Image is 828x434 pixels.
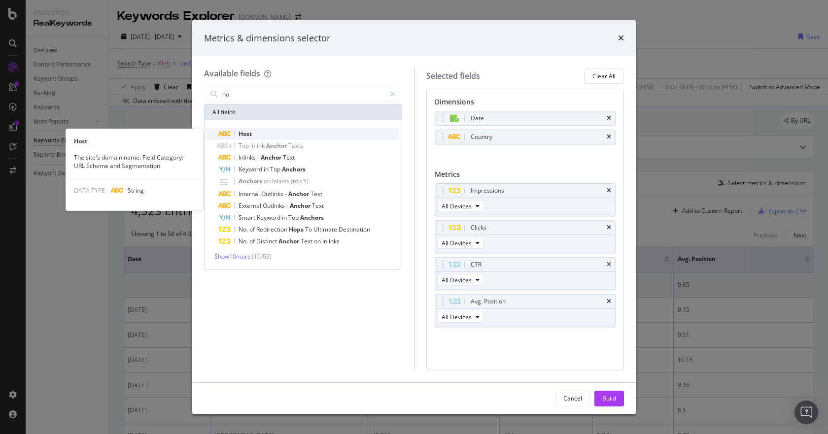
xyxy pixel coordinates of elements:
div: Impressions [471,186,504,196]
span: Anchor [288,190,310,198]
div: ClickstimesAll Devices [435,220,616,253]
div: All fields [205,104,402,120]
span: - [285,190,288,198]
div: times [618,32,624,45]
span: (top [291,177,303,185]
span: External [239,201,263,210]
div: Selected fields [426,70,480,82]
span: Text [301,237,314,245]
span: No. [239,225,249,234]
div: times [607,188,611,194]
div: Avg. Position [471,297,506,306]
button: All Devices [437,274,484,286]
div: Dimensions [435,97,616,111]
span: Host [239,130,252,138]
span: of [249,237,256,245]
span: Inlink [250,141,266,150]
button: All Devices [437,311,484,323]
span: Text [310,190,322,198]
span: Anchors [282,165,306,173]
button: All Devices [437,237,484,249]
div: times [607,225,611,231]
div: Country [471,132,492,142]
span: Top [270,165,282,173]
span: All Devices [442,239,472,247]
div: Available fields [204,68,260,79]
div: times [607,299,611,304]
span: Anchor [266,141,288,150]
span: Destination [339,225,370,234]
span: Show 10 more [214,252,251,261]
div: Cancel [563,394,582,402]
div: Open Intercom Messenger [794,401,818,424]
span: Inlinks [239,153,257,162]
span: - [286,201,290,210]
div: CTRtimesAll Devices [435,257,616,290]
span: Outlinks [263,201,286,210]
div: Datetimes [435,111,616,126]
div: The site's domain name. Field Category: URL Scheme and Segmentation [66,153,203,170]
span: Inlinks [272,177,291,185]
div: times [607,262,611,267]
div: Metrics & dimensions selector [204,32,330,45]
div: times [607,115,611,121]
button: Cancel [555,391,590,406]
span: Hops [289,225,305,234]
button: Clear All [584,68,624,84]
span: in [264,165,270,173]
span: Anchor [261,153,283,162]
div: CTR [471,260,482,269]
span: Distinct [256,237,278,245]
div: ImpressionstimesAll Devices [435,183,616,216]
div: Metrics [435,169,616,183]
span: on [314,237,322,245]
span: Anchor [278,237,301,245]
span: All Devices [442,313,472,321]
span: - [257,153,261,162]
span: in [282,213,288,222]
span: Texts [288,141,303,150]
span: No. [239,237,249,245]
span: Anchor [290,201,312,210]
span: of [249,225,256,234]
span: Anchors [300,213,324,222]
span: Keyword [239,165,264,173]
span: All Devices [442,202,472,210]
div: Host [66,137,203,145]
span: ( 10 / 63 ) [252,252,272,261]
div: Date [471,113,484,123]
span: on [264,177,272,185]
button: All Devices [437,200,484,212]
input: Search by field name [221,87,385,101]
div: Build [602,394,616,402]
span: All Devices [442,276,472,284]
span: Inlinks [322,237,340,245]
span: Anchors [239,177,264,185]
span: 5) [303,177,309,185]
span: Redirection [256,225,289,234]
span: Ultimate [313,225,339,234]
span: To [305,225,313,234]
span: Keyword [257,213,282,222]
button: Build [594,391,624,406]
span: Text [283,153,295,162]
div: Avg. PositiontimesAll Devices [435,294,616,327]
span: Text [312,201,324,210]
span: Top [288,213,300,222]
div: Clicks [471,223,486,233]
span: Internal [239,190,261,198]
span: Top [239,141,250,150]
div: Countrytimes [435,130,616,144]
span: Smart [239,213,257,222]
div: Clear All [592,72,616,80]
div: modal [192,20,636,414]
span: Outlinks [261,190,285,198]
div: times [607,134,611,140]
